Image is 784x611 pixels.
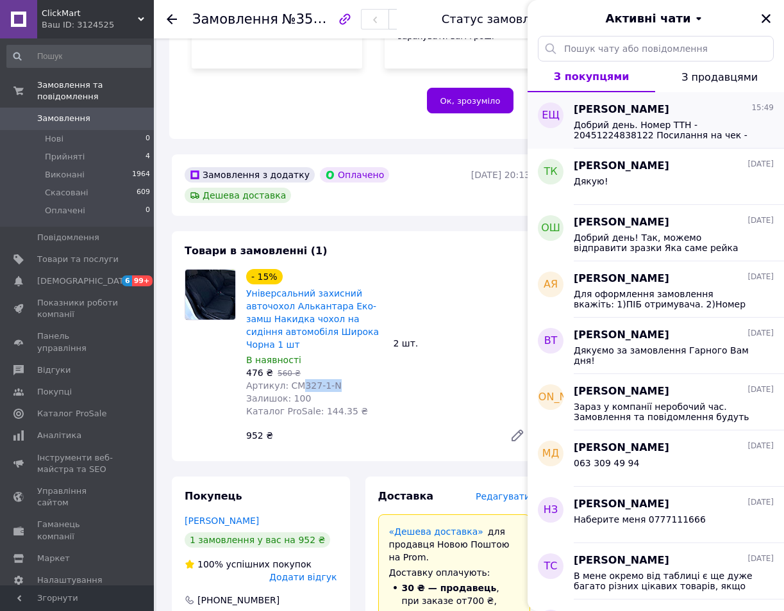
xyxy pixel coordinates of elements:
[541,221,560,236] span: ОШ
[37,232,99,243] span: Повідомлення
[442,13,560,26] div: Статус замовлення
[655,61,784,92] button: З продавцями
[45,169,85,181] span: Виконані
[42,19,154,31] div: Ваш ID: 3124525
[246,406,368,416] span: Каталог ProSale: 144.35 ₴
[528,205,784,261] button: ОШ[PERSON_NAME][DATE]Добрий день! Так, можемо відправити зразки Яка саме рейка вас цікавить?
[574,176,608,186] span: Дякую!
[37,519,119,542] span: Гаманець компанії
[37,485,119,509] span: Управління сайтом
[241,427,499,444] div: 952 ₴
[605,10,690,27] span: Активні чати
[37,553,70,564] span: Маркет
[574,328,669,343] span: [PERSON_NAME]
[389,526,483,537] a: «Дешева доставка»
[574,497,669,512] span: [PERSON_NAME]
[528,430,784,487] button: МД[PERSON_NAME][DATE]063 309 49 94
[747,272,774,282] span: [DATE]
[574,215,669,230] span: [PERSON_NAME]
[751,102,774,113] span: 15:49
[146,151,150,163] span: 4
[185,516,259,526] a: [PERSON_NAME]
[246,355,301,365] span: В наявності
[563,10,748,27] button: Активні чати
[246,288,379,350] a: Універсальний захисний авточохол Алькантара Еко-замш Накидка чохол на сидіння автомобіля Широка Ч...
[747,159,774,170] span: [DATE]
[378,490,434,502] span: Доставка
[747,215,774,226] span: [DATE]
[269,572,337,582] span: Додати відгук
[37,275,132,287] span: [DEMOGRAPHIC_DATA]
[574,571,756,591] span: В мене окремо від таблиці є ще дуже багато різних цікавих товарів, якщо щось вас цікавить то звер...
[42,8,138,19] span: ClickMart
[528,261,784,318] button: АЯ[PERSON_NAME][DATE]Для оформлення замовлення вкажіть: 1)ПІБ отримувача. 2)Номер телефону. 3)Міс...
[37,79,154,102] span: Замовлення та повідомлення
[246,380,342,391] span: Артикул: CM327-1-N
[528,487,784,543] button: НЗ[PERSON_NAME][DATE]Наберите меня 0777111666
[37,408,106,420] span: Каталог ProSale
[574,441,669,455] span: [PERSON_NAME]
[37,297,119,320] span: Показники роботи компанії
[185,245,328,257] span: Товари в замовленні (1)
[528,61,655,92] button: З покупцями
[747,441,774,452] span: [DATE]
[132,275,153,286] span: 99+
[528,318,784,374] button: ВТ[PERSON_NAME][DATE]Дякуємо за замовлення Гарного Вам дня!
[574,345,756,366] span: Дякуємо за замовлення Гарного Вам дня!
[574,232,756,253] span: Добрий день! Так, можемо відправити зразки Яка саме рейка вас цікавить?
[282,11,373,27] span: №356775585
[476,491,530,501] span: Редагувати
[196,594,281,607] div: [PHONE_NUMBER]
[402,583,497,593] span: 30 ₴ — продавець
[747,497,774,508] span: [DATE]
[681,71,758,83] span: З продавцями
[246,269,283,284] div: - 15%
[122,275,132,286] span: 6
[554,70,630,83] span: З покупцями
[45,187,88,199] span: Скасовані
[389,525,520,564] div: для продавця Новою Поштою на Prom.
[574,553,669,568] span: [PERSON_NAME]
[45,205,85,216] span: Оплачені
[574,159,669,174] span: [PERSON_NAME]
[574,384,669,399] span: [PERSON_NAME]
[427,88,514,113] button: Ок, зрозуміло
[574,120,756,140] span: Добрий день. Номер ТТН - 20451224838122 Посилання на чек - [URL][DOMAIN_NAME] Сьогодні відправимо...
[37,113,90,124] span: Замовлення
[185,188,291,203] div: Дешева доставка
[528,149,784,205] button: ТК[PERSON_NAME][DATE]Дякую!
[45,151,85,163] span: Прийняті
[528,543,784,599] button: ТС[PERSON_NAME][DATE]В мене окремо від таблиці є ще дуже багато різних цікавих товарів, якщо щось...
[185,167,315,183] div: Замовлення з додатку
[471,170,530,180] time: [DATE] 20:13
[45,133,63,145] span: Нові
[544,277,558,292] span: АЯ
[508,390,594,405] span: [PERSON_NAME]
[574,458,639,468] span: 063 309 49 94
[574,514,706,525] span: Наберите меня 0777111666
[758,11,774,26] button: Закрити
[389,566,520,579] div: Доставку оплачують:
[574,102,669,117] span: [PERSON_NAME]
[37,430,81,441] span: Аналітика
[528,92,784,149] button: ЕЩ[PERSON_NAME]15:49Добрий день. Номер ТТН - 20451224838122 Посилання на чек - [URL][DOMAIN_NAME]...
[192,12,278,27] span: Замовлення
[185,270,235,320] img: Універсальний захисний авточохол Алькантара Еко-замш Накидка чохол на сидіння автомобіля Широка Ч...
[544,559,558,574] span: ТС
[544,165,557,179] span: ТК
[37,364,71,376] span: Відгуки
[185,490,242,502] span: Покупець
[37,386,72,398] span: Покупці
[574,289,756,309] span: Для оформлення замовлення вкажіть: 1)ПІБ отримувача. 2)Номер телефону. 3)Місто та номер відділенн...
[37,452,119,475] span: Інструменти веб-майстра та SEO
[505,423,530,448] a: Редагувати
[440,96,501,106] span: Ок, зрозуміло
[747,553,774,564] span: [DATE]
[146,205,150,216] span: 0
[185,558,312,571] div: успішних покупок
[37,254,119,265] span: Товари та послуги
[574,402,756,422] span: Зараз у компанії неробочий час. Замовлення та повідомлення будуть оброблені з 10:00 найближчого р...
[388,334,536,352] div: 2 шт.
[197,559,223,569] span: 100%
[37,330,119,354] span: Панель управління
